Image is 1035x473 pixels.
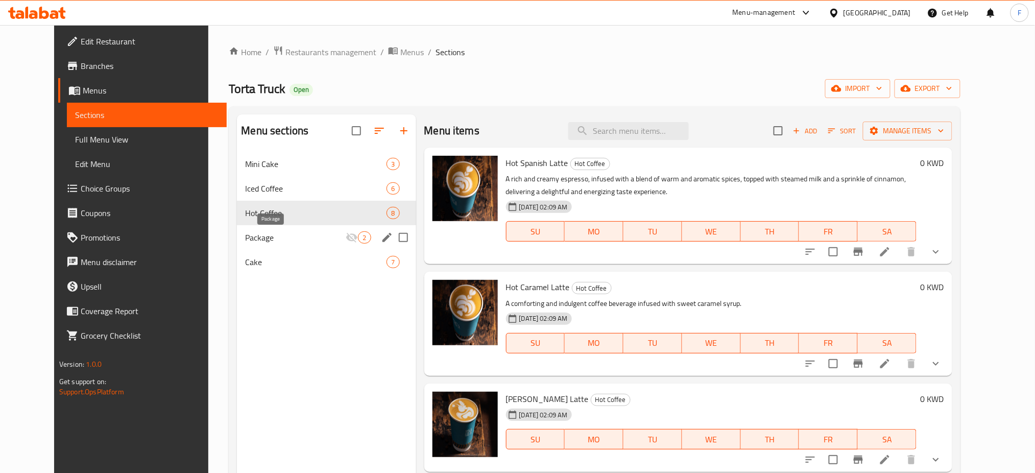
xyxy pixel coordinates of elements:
button: sort-choices [798,240,823,264]
div: items [387,182,399,195]
nav: Menu sections [237,148,416,278]
span: Iced Coffee [245,182,387,195]
button: delete [899,240,924,264]
nav: breadcrumb [229,45,960,59]
span: Select to update [823,449,844,470]
a: Restaurants management [273,45,376,59]
button: TH [741,221,800,242]
button: SA [858,221,917,242]
div: Hot Coffee8 [237,201,416,225]
button: SU [506,221,565,242]
svg: Show Choices [930,358,942,370]
span: Grocery Checklist [81,329,219,342]
span: Coverage Report [81,305,219,317]
span: Version: [59,358,84,371]
div: Hot Coffee [570,158,610,170]
span: 2 [358,233,370,243]
span: MO [569,336,619,350]
span: Menu disclaimer [81,256,219,268]
a: Menus [388,45,424,59]
svg: Inactive section [346,231,358,244]
a: Grocery Checklist [58,323,227,348]
h2: Menu items [424,123,480,138]
span: TU [628,224,678,239]
button: delete [899,351,924,376]
span: Coupons [81,207,219,219]
button: delete [899,447,924,472]
img: Caffee Latte [432,392,498,457]
button: Add [789,123,822,139]
span: Mini Cake [245,158,387,170]
p: A comforting and indulgent coffee beverage infused with sweet caramel syrup. [506,297,917,310]
button: MO [565,333,623,353]
h2: Menu sections [241,123,308,138]
a: Edit menu item [879,246,891,258]
div: items [358,231,371,244]
li: / [428,46,431,58]
div: Menu-management [733,7,796,19]
span: Sort [828,125,856,137]
a: Branches [58,54,227,78]
a: Upsell [58,274,227,299]
div: Mini Cake3 [237,152,416,176]
span: Select all sections [346,120,367,141]
input: search [568,122,689,140]
span: WE [686,432,737,447]
button: MO [565,429,623,450]
span: Edit Restaurant [81,35,219,48]
span: Manage items [871,125,944,137]
button: Sort [826,123,859,139]
span: 6 [387,184,399,194]
button: WE [682,429,741,450]
button: TH [741,429,800,450]
span: [DATE] 02:09 AM [515,202,572,212]
span: F [1018,7,1021,18]
button: SA [858,429,917,450]
img: Hot Caramel Latte [432,280,498,345]
button: FR [799,429,858,450]
span: Sort items [822,123,863,139]
div: items [387,256,399,268]
div: Open [290,84,313,96]
span: Select to update [823,353,844,374]
button: Add section [392,119,416,143]
span: [PERSON_NAME] Latte [506,391,589,407]
button: WE [682,221,741,242]
span: Edit Menu [75,158,219,170]
button: TU [623,333,682,353]
span: WE [686,224,737,239]
span: Restaurants management [285,46,376,58]
div: Package2edit [237,225,416,250]
li: / [266,46,269,58]
button: MO [565,221,623,242]
span: TH [745,224,796,239]
span: FR [803,224,854,239]
button: Branch-specific-item [846,240,871,264]
span: 8 [387,208,399,218]
span: Sort sections [367,119,392,143]
button: Manage items [863,122,952,140]
a: Menu disclaimer [58,250,227,274]
button: FR [799,333,858,353]
a: Full Menu View [67,127,227,152]
button: sort-choices [798,447,823,472]
span: Open [290,85,313,94]
span: SU [511,336,561,350]
span: SA [862,336,912,350]
img: Hot Spanish Latte [432,156,498,221]
h6: 0 KWD [921,392,944,406]
span: 3 [387,159,399,169]
span: Branches [81,60,219,72]
span: 7 [387,257,399,267]
span: Add [791,125,819,137]
button: WE [682,333,741,353]
p: A rich and creamy espresso, infused with a blend of warm and aromatic spices, topped with steamed... [506,173,917,198]
li: / [380,46,384,58]
span: Full Menu View [75,133,219,146]
span: Package [245,231,346,244]
span: Hot Coffee [572,282,611,294]
span: Upsell [81,280,219,293]
svg: Show Choices [930,454,942,466]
